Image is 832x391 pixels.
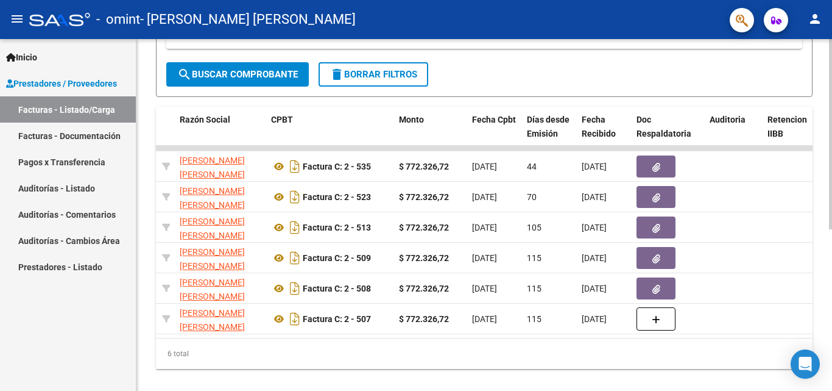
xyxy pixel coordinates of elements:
span: [PERSON_NAME] [PERSON_NAME] [180,278,245,301]
span: Monto [399,115,424,124]
i: Descargar documento [287,279,303,298]
span: Días desde Emisión [527,115,569,138]
mat-icon: delete [330,67,344,82]
datatable-header-cell: Fecha Cpbt [467,107,522,160]
span: [PERSON_NAME] [PERSON_NAME] [180,186,245,210]
span: Buscar Comprobante [177,69,298,80]
span: [DATE] [472,253,497,263]
span: Borrar Filtros [330,69,417,80]
span: [DATE] [582,223,607,232]
span: 115 [527,253,541,263]
span: [DATE] [582,253,607,263]
div: 20125148272 [180,215,261,240]
strong: $ 772.326,72 [399,253,449,263]
span: [DATE] [582,284,607,293]
span: [DATE] [582,314,607,324]
strong: Factura C: 2 - 535 [303,162,371,171]
span: [DATE] [472,314,497,324]
datatable-header-cell: Fecha Recibido [577,107,632,160]
span: Inicio [6,51,37,64]
span: [PERSON_NAME] [PERSON_NAME] [180,217,245,240]
strong: Factura C: 2 - 508 [303,284,371,293]
strong: $ 772.326,72 [399,223,449,232]
datatable-header-cell: Días desde Emisión [522,107,577,160]
mat-icon: menu [10,12,24,26]
span: [DATE] [582,192,607,202]
span: Prestadores / Proveedores [6,77,117,90]
div: 20125148272 [180,154,261,179]
strong: $ 772.326,72 [399,284,449,293]
span: [DATE] [472,162,497,171]
strong: $ 772.326,72 [399,314,449,324]
i: Descargar documento [287,309,303,329]
i: Descargar documento [287,157,303,176]
strong: Factura C: 2 - 523 [303,192,371,202]
datatable-header-cell: Retencion IIBB [763,107,811,160]
div: 20125148272 [180,276,261,301]
div: 20125148272 [180,245,261,271]
mat-icon: person [808,12,822,26]
span: Retencion IIBB [767,115,807,138]
span: [PERSON_NAME] [PERSON_NAME] [180,156,245,179]
datatable-header-cell: Razón Social [175,107,266,160]
span: [PERSON_NAME] [PERSON_NAME] [180,308,245,332]
span: 44 [527,162,537,171]
datatable-header-cell: Doc Respaldatoria [632,107,705,160]
datatable-header-cell: Monto [394,107,467,160]
span: - omint [96,6,140,33]
button: Borrar Filtros [319,62,428,87]
span: [DATE] [582,162,607,171]
strong: $ 772.326,72 [399,162,449,171]
button: Buscar Comprobante [166,62,309,87]
strong: $ 772.326,72 [399,192,449,202]
mat-icon: search [177,67,192,82]
span: Fecha Cpbt [472,115,516,124]
span: 115 [527,284,541,293]
div: 6 total [156,339,813,369]
strong: Factura C: 2 - 513 [303,223,371,232]
i: Descargar documento [287,248,303,268]
span: [DATE] [472,223,497,232]
span: Auditoria [710,115,746,124]
span: Doc Respaldatoria [636,115,691,138]
span: Razón Social [180,115,230,124]
span: Fecha Recibido [582,115,616,138]
span: [DATE] [472,192,497,202]
span: 115 [527,314,541,324]
span: [PERSON_NAME] [PERSON_NAME] [180,247,245,271]
span: - [PERSON_NAME] [PERSON_NAME] [140,6,356,33]
span: CPBT [271,115,293,124]
strong: Factura C: 2 - 509 [303,253,371,263]
i: Descargar documento [287,187,303,207]
span: 70 [527,192,537,202]
span: [DATE] [472,284,497,293]
div: 20125148272 [180,184,261,210]
div: 20125148272 [180,306,261,332]
div: Open Intercom Messenger [791,350,820,379]
datatable-header-cell: Auditoria [705,107,763,160]
span: 105 [527,223,541,232]
datatable-header-cell: CPBT [266,107,394,160]
strong: Factura C: 2 - 507 [303,314,371,324]
i: Descargar documento [287,218,303,237]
